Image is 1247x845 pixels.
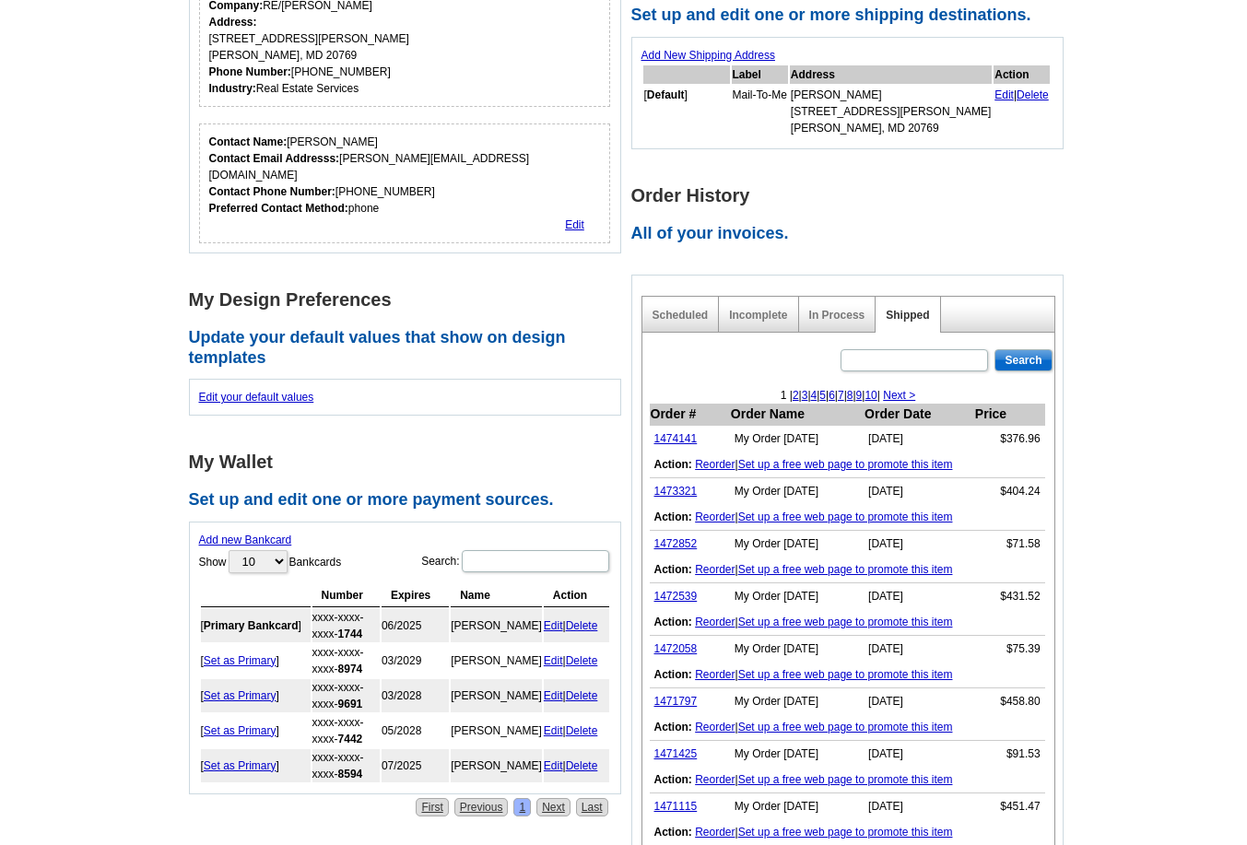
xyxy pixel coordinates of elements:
a: Previous [454,798,509,816]
strong: Preferred Contact Method: [209,202,348,215]
td: [DATE] [864,636,974,663]
input: Search: [462,550,609,572]
a: Edit your default values [199,391,314,404]
td: [PERSON_NAME] [451,749,542,782]
a: Edit [544,619,563,632]
th: Order Date [864,404,974,426]
h1: My Wallet [189,452,631,472]
h2: Update your default values that show on design templates [189,328,631,368]
a: 7 [838,389,844,402]
div: 1 | | | | | | | | | | [642,387,1054,404]
a: Add New Shipping Address [641,49,775,62]
h1: Order History [631,186,1074,205]
b: Primary Bankcard [204,619,299,632]
b: Action: [654,511,692,523]
strong: Phone Number: [209,65,291,78]
a: Set up a free web page to promote this item [738,616,953,628]
a: Delete [566,724,598,737]
a: Add new Bankcard [199,534,292,546]
td: | [650,557,1045,583]
b: Action: [654,773,692,786]
td: 05/2028 [382,714,449,747]
b: Default [647,88,685,101]
a: Set up a free web page to promote this item [738,721,953,734]
td: My Order [DATE] [730,531,864,557]
td: Mail-To-Me [732,86,788,137]
td: My Order [DATE] [730,636,864,663]
h2: All of your invoices. [631,224,1074,244]
a: Delete [566,759,598,772]
a: Scheduled [653,309,709,322]
td: xxxx-xxxx-xxxx- [312,749,380,782]
td: | [544,679,609,712]
a: Edit [544,689,563,702]
select: ShowBankcards [229,550,288,573]
b: Action: [654,616,692,628]
a: Set as Primary [204,759,276,772]
th: Label [732,65,788,84]
a: Reorder [695,563,735,576]
a: 10 [865,389,876,402]
td: [PERSON_NAME] [451,679,542,712]
a: 4 [811,389,818,402]
strong: Address: [209,16,257,29]
a: 1471115 [654,800,698,813]
th: Action [994,65,1050,84]
td: 03/2029 [382,644,449,677]
b: Action: [654,458,692,471]
a: 1471425 [654,747,698,760]
a: Set up a free web page to promote this item [738,511,953,523]
td: My Order [DATE] [730,741,864,768]
a: 8 [847,389,853,402]
strong: Industry: [209,82,256,95]
iframe: LiveChat chat widget [878,417,1247,845]
td: | [544,749,609,782]
td: xxxx-xxxx-xxxx- [312,644,380,677]
a: Reorder [695,721,735,734]
a: 3 [802,389,808,402]
a: Reorder [695,511,735,523]
th: Number [312,584,380,607]
a: 1473321 [654,485,698,498]
a: First [416,798,448,816]
a: 1 [513,798,531,816]
strong: Contact Name: [209,135,288,148]
a: Set as Primary [204,654,276,667]
td: [DATE] [864,478,974,505]
td: [DATE] [864,531,974,557]
a: Next [536,798,571,816]
a: Reorder [695,826,735,839]
a: Set up a free web page to promote this item [738,563,953,576]
strong: Contact Phone Number: [209,185,335,198]
th: Name [451,584,542,607]
a: Incomplete [729,309,787,322]
td: | [544,644,609,677]
strong: 1744 [338,628,363,640]
a: Reorder [695,616,735,628]
b: Action: [654,563,692,576]
a: Set as Primary [204,724,276,737]
a: Next > [883,389,915,402]
td: | [650,452,1045,478]
td: xxxx-xxxx-xxxx- [312,609,380,642]
b: Action: [654,826,692,839]
a: Set up a free web page to promote this item [738,458,953,471]
a: Edit [544,759,563,772]
a: 1472539 [654,590,698,603]
label: Show Bankcards [199,548,342,575]
td: [DATE] [864,583,974,610]
a: Reorder [695,668,735,681]
a: 1471797 [654,695,698,708]
b: Action: [654,668,692,681]
h1: My Design Preferences [189,290,631,310]
td: | [650,609,1045,636]
td: [ ] [201,749,311,782]
a: Reorder [695,773,735,786]
td: [PERSON_NAME] [STREET_ADDRESS][PERSON_NAME] [PERSON_NAME], MD 20769 [790,86,992,137]
th: Address [790,65,992,84]
a: Edit [544,654,563,667]
td: | [544,714,609,747]
strong: 9691 [338,698,363,710]
td: | [650,504,1045,531]
td: [DATE] [864,741,974,768]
